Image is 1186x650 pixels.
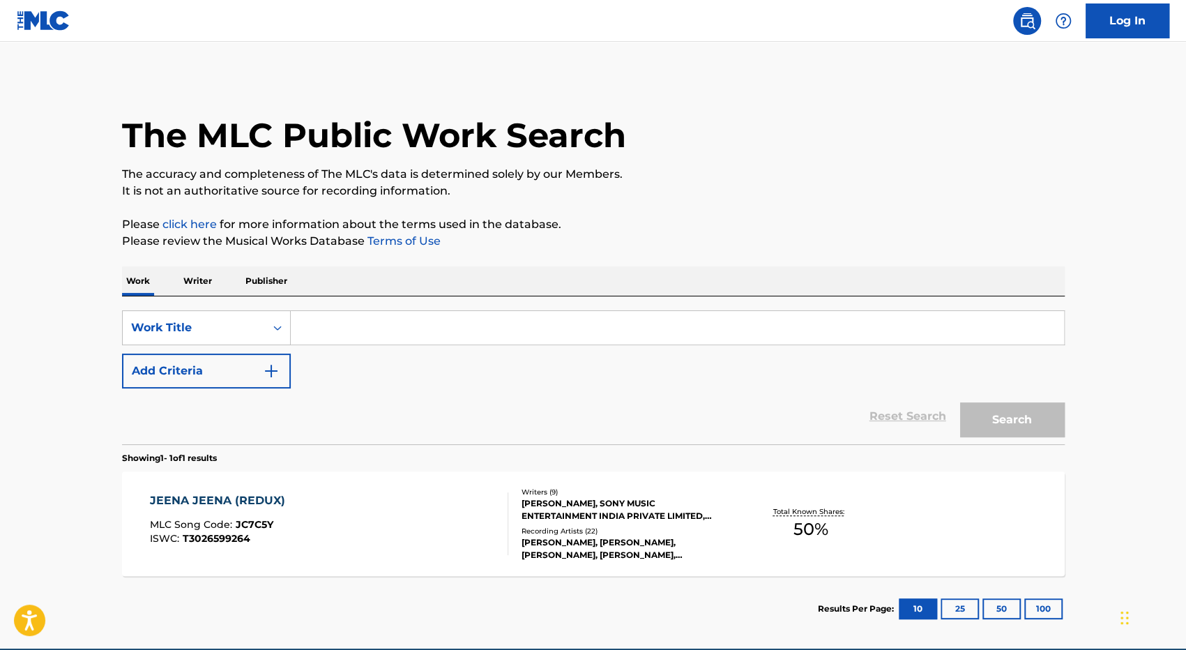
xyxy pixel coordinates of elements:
[122,266,154,296] p: Work
[522,536,732,561] div: [PERSON_NAME], [PERSON_NAME], [PERSON_NAME], [PERSON_NAME], [PERSON_NAME], YUVARAJ M
[17,10,70,31] img: MLC Logo
[793,517,828,542] span: 50 %
[1024,598,1063,619] button: 100
[1086,3,1169,38] a: Log In
[241,266,291,296] p: Publisher
[236,518,273,531] span: JC7C5Y
[122,310,1065,444] form: Search Form
[122,354,291,388] button: Add Criteria
[122,183,1065,199] p: It is not an authoritative source for recording information.
[179,266,216,296] p: Writer
[122,233,1065,250] p: Please review the Musical Works Database
[1116,583,1186,650] iframe: Chat Widget
[899,598,937,619] button: 10
[122,216,1065,233] p: Please for more information about the terms used in the database.
[1120,597,1129,639] div: Drag
[131,319,257,336] div: Work Title
[818,603,897,615] p: Results Per Page:
[162,218,217,231] a: click here
[122,471,1065,576] a: JEENA JEENA (REDUX)MLC Song Code:JC7C5YISWC:T3026599264Writers (9)[PERSON_NAME], SONY MUSIC ENTER...
[122,452,217,464] p: Showing 1 - 1 of 1 results
[522,487,732,497] div: Writers ( 9 )
[982,598,1021,619] button: 50
[150,532,183,545] span: ISWC :
[1055,13,1072,29] img: help
[183,532,250,545] span: T3026599264
[365,234,441,248] a: Terms of Use
[122,166,1065,183] p: The accuracy and completeness of The MLC's data is determined solely by our Members.
[263,363,280,379] img: 9d2ae6d4665cec9f34b9.svg
[1049,7,1077,35] div: Help
[122,114,626,156] h1: The MLC Public Work Search
[522,526,732,536] div: Recording Artists ( 22 )
[1013,7,1041,35] a: Public Search
[1019,13,1035,29] img: search
[150,492,292,509] div: JEENA JEENA (REDUX)
[941,598,979,619] button: 25
[522,497,732,522] div: [PERSON_NAME], SONY MUSIC ENTERTAINMENT INDIA PRIVATE LIMITED, [PERSON_NAME], [PERSON_NAME], [PER...
[150,518,236,531] span: MLC Song Code :
[773,506,848,517] p: Total Known Shares:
